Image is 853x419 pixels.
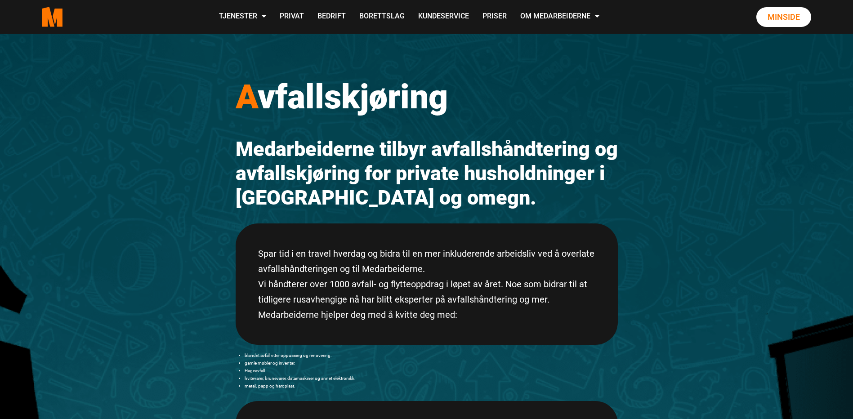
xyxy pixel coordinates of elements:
[245,352,618,359] li: blandet avfall etter oppussing og renovering.
[311,1,353,33] a: Bedrift
[476,1,514,33] a: Priser
[236,223,618,345] div: Spar tid i en travel hverdag og bidra til en mer inkluderende arbeidsliv ved å overlate avfallshå...
[212,1,273,33] a: Tjenester
[245,382,618,390] li: metall, papp og hardplast.
[273,1,311,33] a: Privat
[514,1,606,33] a: Om Medarbeiderne
[756,7,811,27] a: Minside
[236,77,258,116] span: A
[245,359,618,367] li: gamle møbler og inventar.
[236,137,618,210] h2: Medarbeiderne tilbyr avfallshåndtering og avfallskjøring for private husholdninger i [GEOGRAPHIC_...
[245,367,618,374] li: Hageavfall
[236,76,618,117] h1: vfallskjøring
[245,374,618,382] li: hvitevarer, brunevarer, datamaskiner og annet elektronikk.
[411,1,476,33] a: Kundeservice
[353,1,411,33] a: Borettslag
